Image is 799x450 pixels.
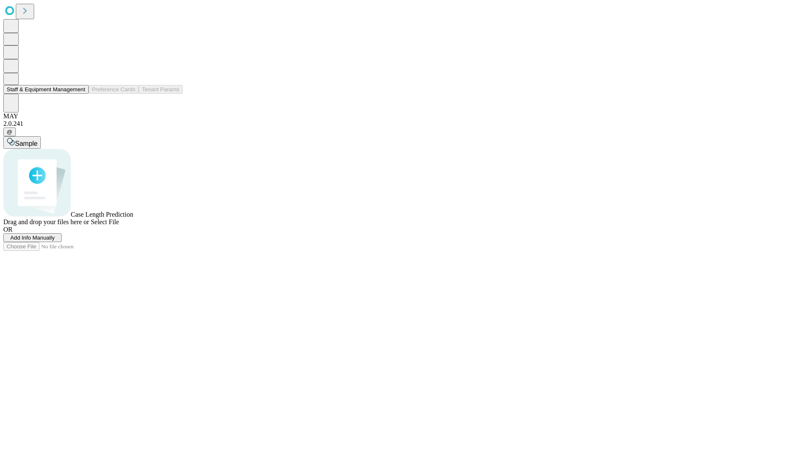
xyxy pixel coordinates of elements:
span: @ [7,129,12,135]
span: Drag and drop your files here or [3,218,89,225]
span: Add Info Manually [10,235,55,241]
span: OR [3,226,12,233]
span: Sample [15,140,37,147]
button: Staff & Equipment Management [3,85,89,94]
span: Case Length Prediction [71,211,133,218]
button: Sample [3,136,41,149]
button: Preference Cards [89,85,139,94]
button: @ [3,127,16,136]
button: Tenant Params [139,85,183,94]
span: Select File [91,218,119,225]
div: MAY [3,112,796,120]
button: Add Info Manually [3,233,62,242]
div: 2.0.241 [3,120,796,127]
